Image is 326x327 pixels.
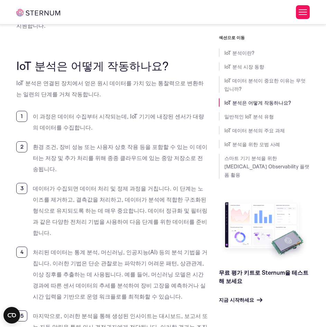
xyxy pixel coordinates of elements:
a: IoT 분석이란? [224,50,254,56]
button: 토글 메뉴 [296,5,310,19]
img: 흉골 IoT [16,9,60,16]
a: 스마트 기기 분석을 위한 [MEDICAL_DATA] Observability 플랫폼 활용 [224,155,309,178]
font: 데이터가 수집되면 데이터 처리 및 정제 과정을 거칩니다. 이 단계는 노이즈를 제거하고, 결측값을 처리하고, 데이터가 분석에 적합한 구조화된 형식으로 유지되도록 하는 데 매우 ... [33,185,207,236]
a: 지금 시작하세요 [219,296,262,304]
a: 무료 평가 키트로 Sternum을 테스트해 보세요 [219,269,308,284]
font: IoT 분석은 연결된 장치에서 얻은 원시 데이터를 가치 있는 통찰력으로 변환하는 일련의 단계를 거쳐 작동합니다. [16,79,204,98]
a: IoT 분석 시장 동향 [224,63,264,70]
a: IoT 데이터 분석이 중요한 이유는 무엇입니까? [224,77,306,92]
a: IoT 데이터 분석의 주요 과제 [224,127,285,134]
a: 일반적인 IoT 분석 유형 [224,113,274,120]
font: 지금 시작하세요 [219,297,254,303]
button: Open CMP widget [3,307,20,324]
a: IoT 분석을 위한 모범 사례 [224,141,280,148]
font: 처리된 데이터는 통계 분석, 머신러닝, 인공지능(AI) 등의 분석 기법을 거칩니다. 이러한 기법은 단순 관찰로는 파악하기 어려운 패턴, 상관관계, 이상 징후를 추출하는 데 사... [33,248,207,300]
img: 무료 평가 키트로 Sternum을 테스트해 보세요 [219,198,310,263]
font: 이 과정은 데이터 수집부터 시작되는데, IoT 기기에 내장된 센서가 대량의 데이터를 수집합니다. [33,113,204,131]
font: IoT 분석은 어떻게 작동하나요? [16,58,169,73]
a: IoT 분석은 어떻게 작동하나요? [224,99,291,106]
font: 섹션으로 이동 [219,35,245,40]
font: 환경 조건, 장비 성능 또는 사용자 상호 작용 등을 포함할 수 있는 이 데이터는 저장 및 추가 처리를 위해 종종 클라우드에 있는 중앙 저장소로 전송됩니다. [33,143,207,173]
